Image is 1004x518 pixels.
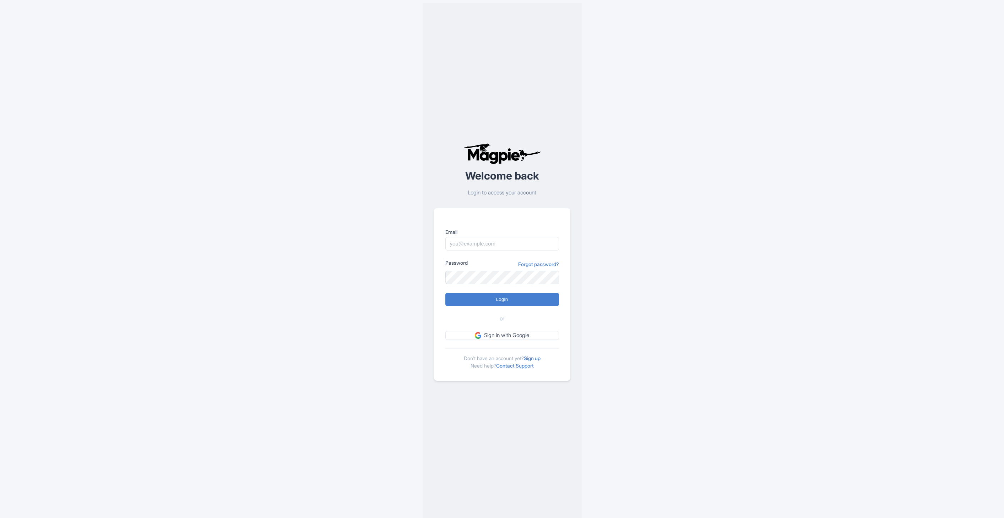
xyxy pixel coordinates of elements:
label: Email [445,228,559,236]
a: Forgot password? [518,260,559,268]
a: Sign in with Google [445,331,559,340]
label: Password [445,259,468,266]
input: Login [445,293,559,306]
img: logo-ab69f6fb50320c5b225c76a69d11143b.png [462,143,542,164]
p: Login to access your account [434,189,570,197]
a: Contact Support [496,363,534,369]
h2: Welcome back [434,170,570,182]
span: or [500,315,504,323]
input: you@example.com [445,237,559,250]
img: google.svg [475,332,481,338]
a: Sign up [524,355,541,361]
div: Don't have an account yet? Need help? [445,348,559,369]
